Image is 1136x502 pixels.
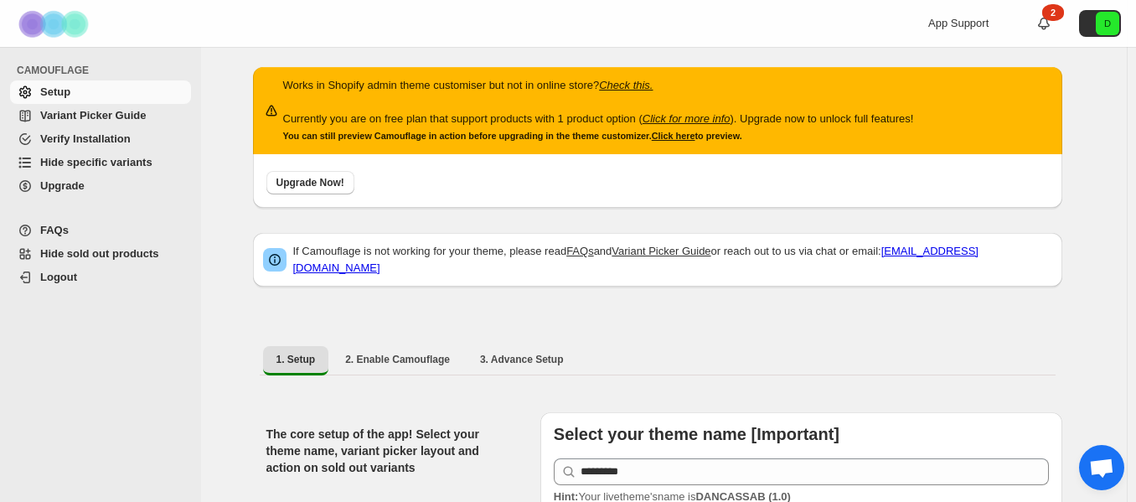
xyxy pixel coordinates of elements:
[1079,445,1124,490] a: Chat abierto
[17,64,193,77] span: CAMOUFLAGE
[40,156,152,168] span: Hide specific variants
[283,111,914,127] p: Currently you are on free plan that support products with 1 product option ( ). Upgrade now to un...
[40,85,70,98] span: Setup
[643,112,731,125] a: Click for more info
[40,224,69,236] span: FAQs
[1104,18,1111,28] text: D
[266,426,514,476] h2: The core setup of the app! Select your theme name, variant picker layout and action on sold out v...
[566,245,594,257] a: FAQs
[10,127,191,151] a: Verify Installation
[266,171,354,194] button: Upgrade Now!
[612,245,710,257] a: Variant Picker Guide
[1042,4,1064,21] div: 2
[283,131,742,141] small: You can still preview Camouflage in action before upgrading in the theme customizer. to preview.
[10,104,191,127] a: Variant Picker Guide
[1079,10,1121,37] button: Avatar with initials D
[40,179,85,192] span: Upgrade
[10,80,191,104] a: Setup
[40,247,159,260] span: Hide sold out products
[928,17,989,29] span: App Support
[599,79,653,91] a: Check this.
[10,174,191,198] a: Upgrade
[345,353,450,366] span: 2. Enable Camouflage
[293,243,1052,277] p: If Camouflage is not working for your theme, please read and or reach out to us via chat or email:
[13,1,97,47] img: Camouflage
[10,219,191,242] a: FAQs
[283,77,914,94] p: Works in Shopify admin theme customiser but not in online store?
[40,271,77,283] span: Logout
[276,353,316,366] span: 1. Setup
[1096,12,1119,35] span: Avatar with initials D
[40,132,131,145] span: Verify Installation
[1035,15,1052,32] a: 2
[40,109,146,122] span: Variant Picker Guide
[10,242,191,266] a: Hide sold out products
[652,131,695,141] a: Click here
[480,353,564,366] span: 3. Advance Setup
[276,176,344,189] span: Upgrade Now!
[10,266,191,289] a: Logout
[10,151,191,174] a: Hide specific variants
[554,425,839,443] b: Select your theme name [Important]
